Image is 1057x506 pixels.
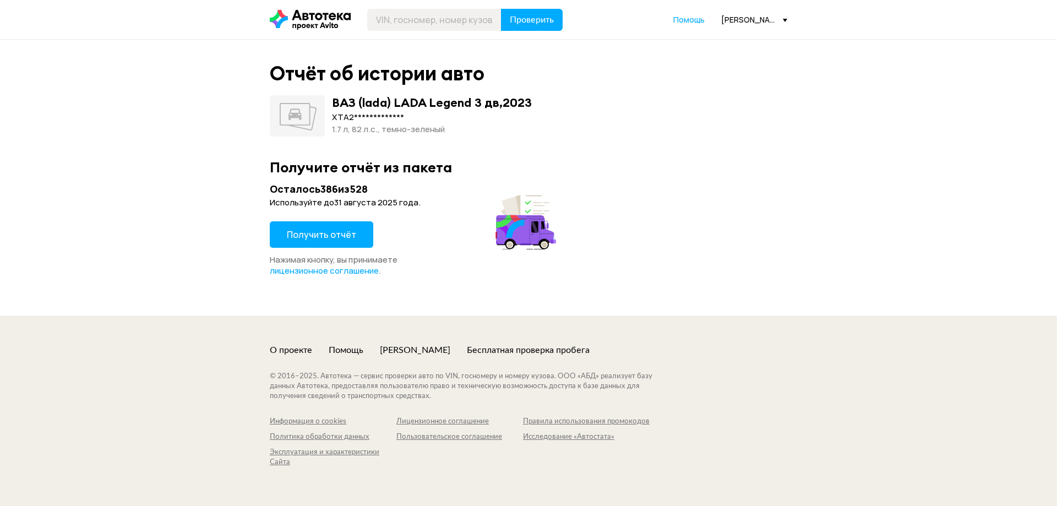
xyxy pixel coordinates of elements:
[270,182,559,196] div: Осталось 386 из 528
[523,432,650,442] a: Исследование «Автостата»
[510,15,554,24] span: Проверить
[332,95,532,110] div: ВАЗ (lada) LADA Legend 3 дв , 2023
[270,448,396,467] a: Эксплуатация и характеристики Сайта
[270,159,787,176] div: Получите отчёт из пакета
[270,265,379,276] a: лицензионное соглашение
[270,254,397,276] span: Нажимая кнопку, вы принимаете .
[673,14,705,25] a: Помощь
[270,62,484,85] div: Отчёт об истории авто
[287,228,356,241] span: Получить отчёт
[367,9,502,31] input: VIN, госномер, номер кузова
[523,417,650,427] a: Правила использования промокодов
[396,417,523,427] a: Лицензионное соглашение
[332,123,532,135] div: 1.7 л, 82 л.c., темно-зеленый
[270,197,559,208] div: Используйте до 31 августа 2025 года .
[501,9,563,31] button: Проверить
[270,417,396,427] a: Информация о cookies
[467,344,590,356] a: Бесплатная проверка пробега
[270,432,396,442] a: Политика обработки данных
[721,14,787,25] div: [PERSON_NAME][EMAIL_ADDRESS][DOMAIN_NAME]
[270,221,373,248] button: Получить отчёт
[270,372,674,401] div: © 2016– 2025 . Автотека — сервис проверки авто по VIN, госномеру и номеру кузова. ООО «АБД» реали...
[329,344,363,356] a: Помощь
[270,344,312,356] a: О проекте
[380,344,450,356] a: [PERSON_NAME]
[396,432,523,442] a: Пользовательское соглашение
